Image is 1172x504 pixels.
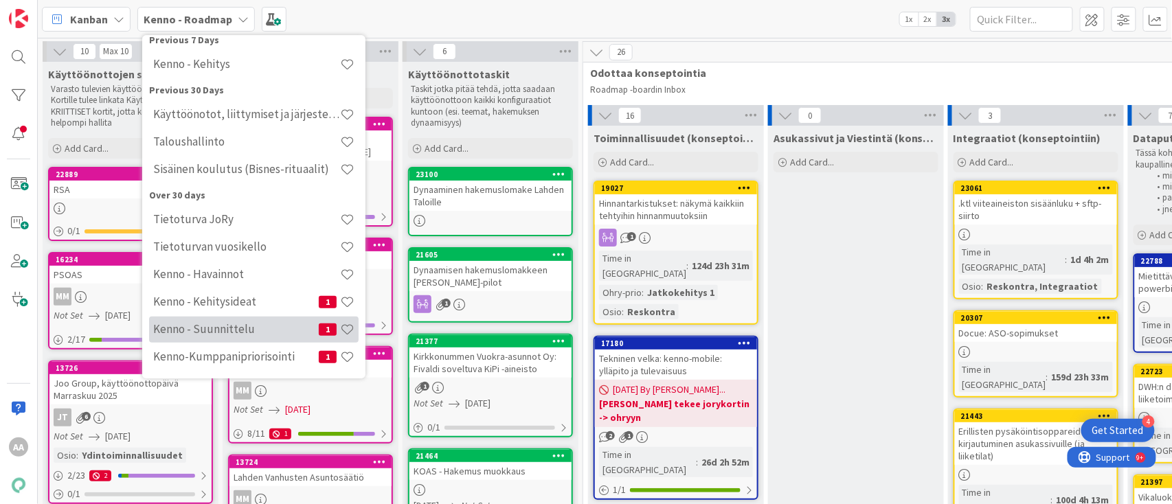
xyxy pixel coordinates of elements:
div: Reskontra [624,304,679,319]
div: Kirkkonummen Vuokra-asunnot Oy: Fivaldi soveltuva KiPi -aineisto [409,347,572,378]
a: 22889RSA0/1 [48,167,213,241]
span: 0 / 1 [427,420,440,435]
div: 21464KOAS - Hakemus muokkaus [409,450,572,480]
div: Hinnantarkistukset: näkymä kaikkiin tehtyihin hinnanmuutoksiin [595,194,757,225]
span: Add Card... [970,156,1014,168]
div: MM [49,288,212,306]
div: 19027Hinnantarkistukset: näkymä kaikkiin tehtyihin hinnanmuutoksiin [595,182,757,225]
span: [DATE] [465,396,491,411]
div: 1/1 [595,481,757,499]
span: 2x [919,12,937,26]
div: 13724 [229,456,392,468]
span: 1 [319,296,337,308]
div: MM [54,288,71,306]
a: 21377Kirkkonummen Vuokra-asunnot Oy: Fivaldi soveltuva KiPi -aineistoNot Set[DATE]0/1 [408,334,573,437]
span: 1 [624,431,633,440]
span: 8 / 11 [247,426,265,441]
div: 21443 [961,411,1117,421]
div: JT [49,409,212,426]
div: 2/232 [49,467,212,484]
div: 17180Tekninen velka: kenno-mobile: ylläpito ja tulevaisuus [595,337,757,380]
span: 3x [937,12,956,26]
div: 21443Erillisten pysäköintisoppareiden kirjautuminen asukassivuille (ja liiketilat) [955,410,1117,465]
span: [DATE] [285,402,311,417]
span: Add Card... [425,142,469,154]
div: 21605Dynaamisen hakemuslomakkeen [PERSON_NAME]-pilot [409,249,572,291]
div: Open Get Started checklist, remaining modules: 4 [1081,419,1155,442]
div: 8/111 [229,425,392,442]
span: Käyttöönottojen sisältö [48,67,172,81]
i: Not Set [234,403,263,415]
a: 21605Dynaamisen hakemuslomakkeen [PERSON_NAME]-pilot [408,247,573,323]
h4: Käyttöönotot, liittymiset ja järjestelmävaihdokset [153,108,340,122]
span: Integraatiot (konseptointiin) [954,131,1101,145]
div: Docue: ASO-sopimukset [955,324,1117,342]
span: 1 [420,382,429,391]
div: 2 [89,470,111,481]
div: 21464 [416,451,572,461]
div: Ydintoiminnallisuudet [78,448,186,463]
span: 2 [606,431,615,440]
div: 16234 [49,253,212,266]
div: 22889 [56,170,212,179]
div: 23100 [416,170,572,179]
a: 16234PSOASMMNot Set[DATE]2/17 [48,252,213,350]
div: 9+ [69,5,76,16]
div: 0/1 [49,485,212,503]
div: 21443 [955,410,1117,422]
h4: Taloushallinto [153,135,340,149]
span: [DATE] [105,308,131,323]
div: 16234PSOAS [49,253,212,284]
div: 21605 [409,249,572,261]
div: MM [229,382,392,400]
div: Osio [54,448,76,463]
a: 17180Tekninen velka: kenno-mobile: ylläpito ja tulevaisuus[DATE] By [PERSON_NAME]...[PERSON_NAME]... [594,336,758,500]
div: Time in [GEOGRAPHIC_DATA] [599,447,696,477]
div: .ktl viiteaineiston sisäänluku + sftp-siirto [955,194,1117,225]
div: 22889 [49,168,212,181]
div: 13726 [49,362,212,374]
span: Add Card... [790,156,834,168]
span: 1 [627,232,636,241]
div: 20307 [955,312,1117,324]
span: [DATE] By [PERSON_NAME]... [613,382,725,397]
div: Osio [959,279,982,294]
div: 19027 [595,182,757,194]
div: 21464 [409,450,572,462]
div: RSA [49,181,212,198]
i: Not Set [414,397,443,409]
h4: Kenno - Havainnot [153,268,340,282]
div: 0/1 [49,222,212,240]
div: 23061.ktl viiteaineiston sisäänluku + sftp-siirto [955,182,1117,225]
span: 1 [319,323,337,336]
div: Reskontra, Integraatiot [984,279,1102,294]
a: 20307Docue: ASO-sopimuksetTime in [GEOGRAPHIC_DATA]:159d 23h 33m [954,310,1118,398]
div: Time in [GEOGRAPHIC_DATA] [959,362,1046,392]
span: 1 [442,299,451,308]
span: : [696,455,698,470]
span: 0 / 1 [67,224,80,238]
div: 23100 [409,168,572,181]
span: [DATE] [105,429,131,444]
a: 13725Pudasjärven Vuokratalot OyMMNot Set[DATE]8/111 [228,346,393,444]
img: avatar [9,476,28,495]
input: Quick Filter... [970,7,1073,32]
div: Lahden Vanhusten Asuntosäätiö [229,468,392,486]
h4: Kenno-Kumppanipriorisointi [153,350,319,364]
h4: Sisäinen koulutus (Bisnes-rituaalit) [153,163,340,176]
a: 19027Hinnantarkistukset: näkymä kaikkiin tehtyihin hinnanmuutoksiinTime in [GEOGRAPHIC_DATA]:124d... [594,181,758,325]
div: AA [9,437,28,457]
span: 0 / 1 [67,487,80,501]
div: Tekninen velka: kenno-mobile: ylläpito ja tulevaisuus [595,350,757,380]
b: [PERSON_NAME] tekee jorykortin -> ohryyn [599,397,753,424]
div: 16234 [56,255,212,264]
h4: Tietoturva JoRy [153,213,340,227]
div: 21377 [416,336,572,346]
span: Käyttöönottotaskit [408,67,510,81]
span: 1x [900,12,919,26]
span: 16 [618,107,642,124]
div: 23061 [961,183,1117,193]
div: Osio [599,304,622,319]
div: PSOAS [49,266,212,284]
span: : [1046,369,1048,385]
